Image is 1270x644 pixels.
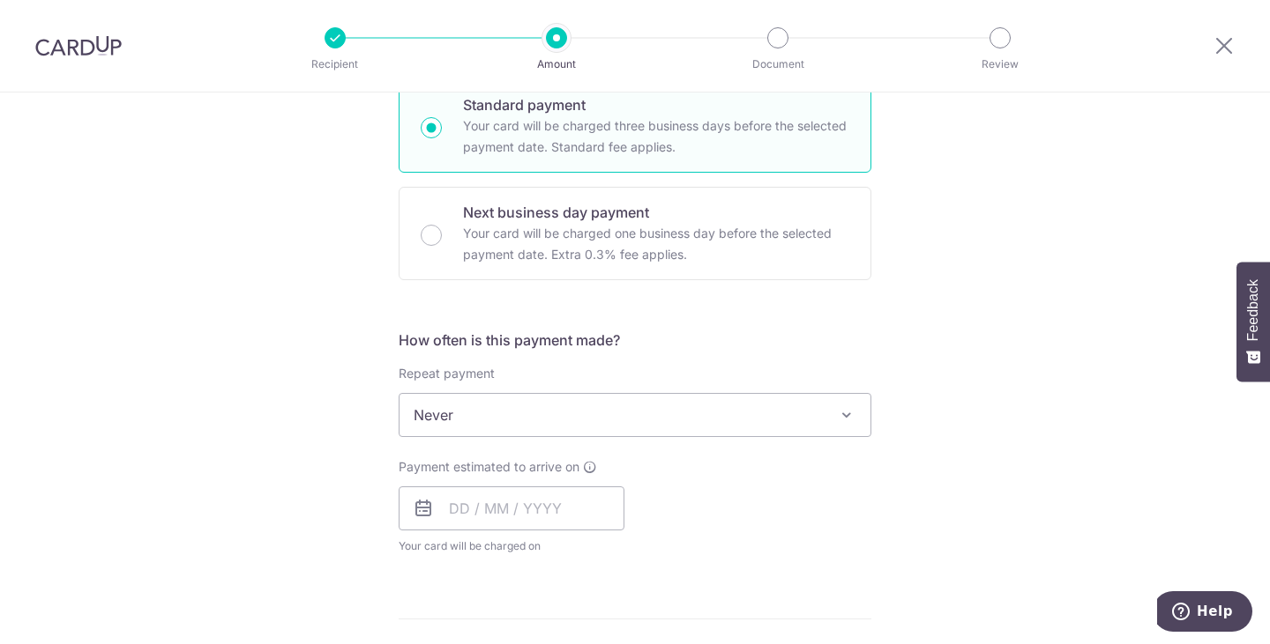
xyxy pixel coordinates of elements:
[399,393,871,437] span: Never
[270,56,400,73] p: Recipient
[935,56,1065,73] p: Review
[1245,279,1261,341] span: Feedback
[399,537,624,555] span: Your card will be charged on
[400,394,870,436] span: Never
[1157,591,1252,635] iframe: Opens a widget where you can find more information
[1236,262,1270,381] button: Feedback - Show survey
[463,115,849,158] p: Your card will be charged three business days before the selected payment date. Standard fee appl...
[463,94,849,115] p: Standard payment
[463,223,849,265] p: Your card will be charged one business day before the selected payment date. Extra 0.3% fee applies.
[399,458,579,476] span: Payment estimated to arrive on
[491,56,622,73] p: Amount
[399,365,495,382] label: Repeat payment
[713,56,843,73] p: Document
[399,329,871,351] h5: How often is this payment made?
[399,486,624,530] input: DD / MM / YYYY
[35,35,122,56] img: CardUp
[463,202,849,223] p: Next business day payment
